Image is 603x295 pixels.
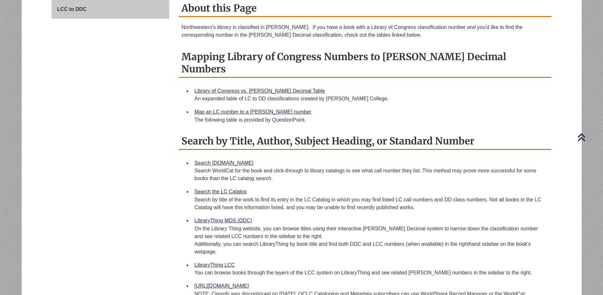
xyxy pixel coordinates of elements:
[181,23,549,39] p: Northwestern's library is classified in [PERSON_NAME]. If you have a book with a Library of Congr...
[194,95,546,103] div: An expanded table of LC to DD classifications created by [PERSON_NAME] College.
[194,167,546,182] div: Search WorldCat for the book and click-through to library catalogs to see what call number they l...
[57,6,87,12] span: LCC to DDC
[194,196,546,211] div: Search by title of the work to find its entry in the LC Catalog in which you may find listed LC c...
[194,225,546,256] div: On the Library Thing website, you can browse titles using their interactive [PERSON_NAME] Decimal...
[194,283,249,289] a: [URL][DOMAIN_NAME]
[194,116,546,124] div: The following table is provided by QuestionPoint.
[194,160,253,166] a: Search [DOMAIN_NAME]
[577,133,601,142] a: Back to Top
[179,49,551,78] h2: Mapping Library of Congress Numbers to [PERSON_NAME] Decimal Numbers
[194,269,546,277] div: You can browse books through the layers of the LCC system on LibraryThing and see related [PERSON...
[194,218,252,223] a: LibraryThing MDS (DDC)
[194,262,235,268] a: LibraryThing LCC
[194,88,325,94] a: Library of Congress vs. [PERSON_NAME] Decimal Table
[179,133,551,150] h2: Search by Title, Author, Subject Heading, or Standard Number
[194,189,247,194] a: Search the LC Catalog
[194,109,311,115] a: Map an LC number to a [PERSON_NAME] number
